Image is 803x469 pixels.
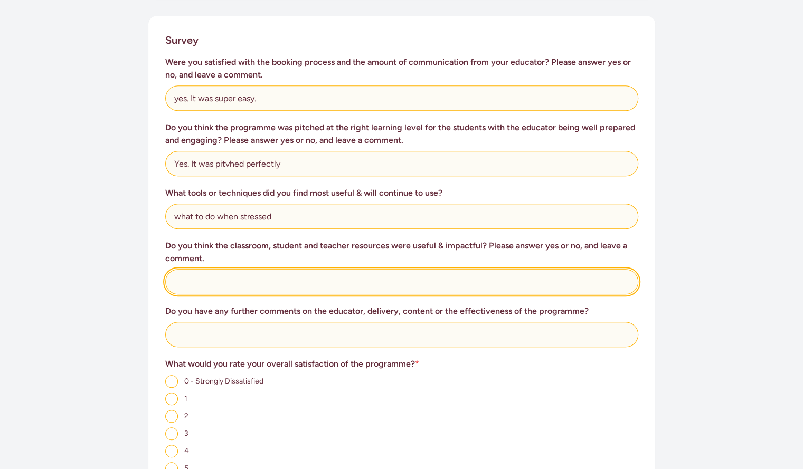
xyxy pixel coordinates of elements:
span: 0 - Strongly Dissatisfied [184,377,263,386]
span: 1 [184,394,187,403]
h3: Do you think the programme was pitched at the right learning level for the students with the educ... [165,121,638,147]
input: 2 [165,410,178,423]
span: 4 [184,446,189,455]
h3: Do you think the classroom, student and teacher resources were useful & impactful? Please answer ... [165,240,638,265]
input: 4 [165,445,178,457]
h3: What would you rate your overall satisfaction of the programme? [165,358,638,370]
h3: Were you satisfied with the booking process and the amount of communication from your educator? P... [165,56,638,81]
input: 3 [165,427,178,440]
input: 0 - Strongly Dissatisfied [165,375,178,388]
input: 1 [165,393,178,405]
h2: Survey [165,33,199,47]
h3: Do you have any further comments on the educator, delivery, content or the effectiveness of the p... [165,305,638,318]
span: 3 [184,429,188,438]
span: 2 [184,411,188,420]
h3: What tools or techniques did you find most useful & will continue to use? [165,187,638,199]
